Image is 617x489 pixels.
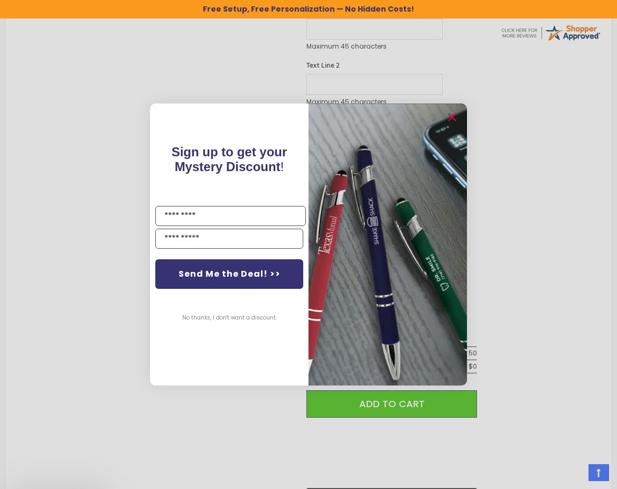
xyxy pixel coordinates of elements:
[172,145,287,174] span: Sign up to get your Mystery Discount
[444,109,461,126] button: Close dialog
[172,145,287,174] span: !
[308,104,467,385] img: pop-up-image
[155,259,303,289] button: Send Me the Deal! >>
[177,305,282,331] button: No thanks, I don't want a discount.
